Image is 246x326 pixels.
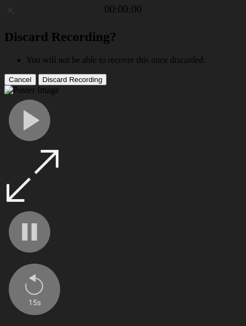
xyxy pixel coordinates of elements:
button: Cancel [4,74,36,85]
button: Discard Recording [38,74,107,85]
li: You will not be able to recover this once discarded. [26,55,242,65]
img: Poster Image [4,85,59,95]
a: 00:00:00 [104,3,142,15]
h2: Discard Recording? [4,30,242,44]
